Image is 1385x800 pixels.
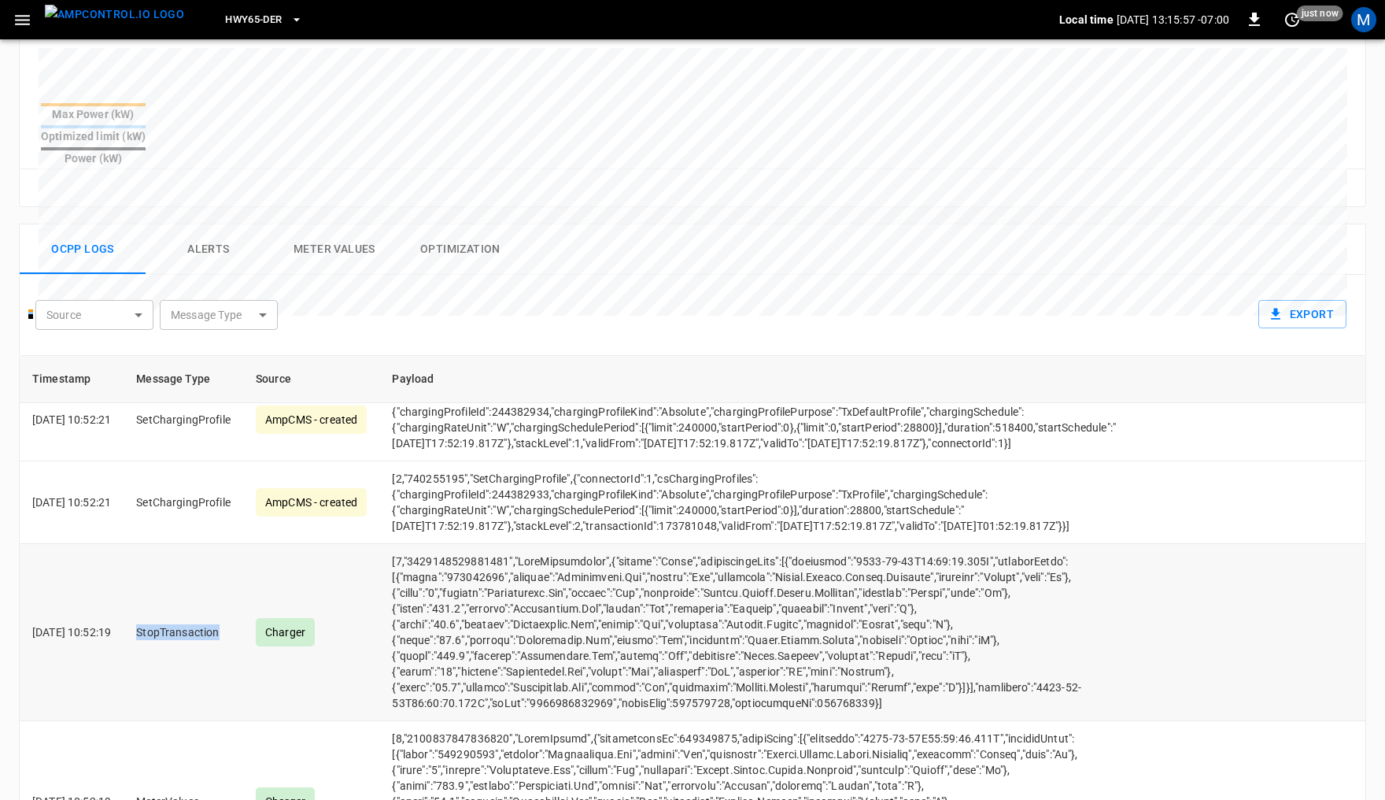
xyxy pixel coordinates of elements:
td: StopTransaction [124,544,243,721]
button: set refresh interval [1280,7,1305,32]
th: Payload [379,356,1206,403]
p: [DATE] 13:15:57 -07:00 [1117,12,1229,28]
p: [DATE] 10:52:21 [32,412,111,428]
div: profile-icon [1351,7,1376,32]
span: just now [1297,6,1343,21]
td: [7,"3429148529881481","LoreMipsumdolor",{"sitame":"Conse","adipiscingeLits":[{"doeiusmod":"9533-7... [379,544,1206,721]
p: Local time [1059,12,1114,28]
button: Meter Values [271,224,397,275]
th: Source [243,356,379,403]
img: ampcontrol.io logo [45,5,184,24]
th: Message Type [124,356,243,403]
p: [DATE] 10:52:21 [32,494,111,510]
th: Timestamp [20,356,124,403]
p: [DATE] 10:52:19 [32,624,111,640]
span: HWY65-DER [225,11,282,29]
button: Alerts [146,224,271,275]
button: Export [1258,300,1346,329]
button: HWY65-DER [219,5,308,35]
div: Charger [256,618,315,646]
button: Optimization [397,224,523,275]
button: Ocpp logs [20,224,146,275]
